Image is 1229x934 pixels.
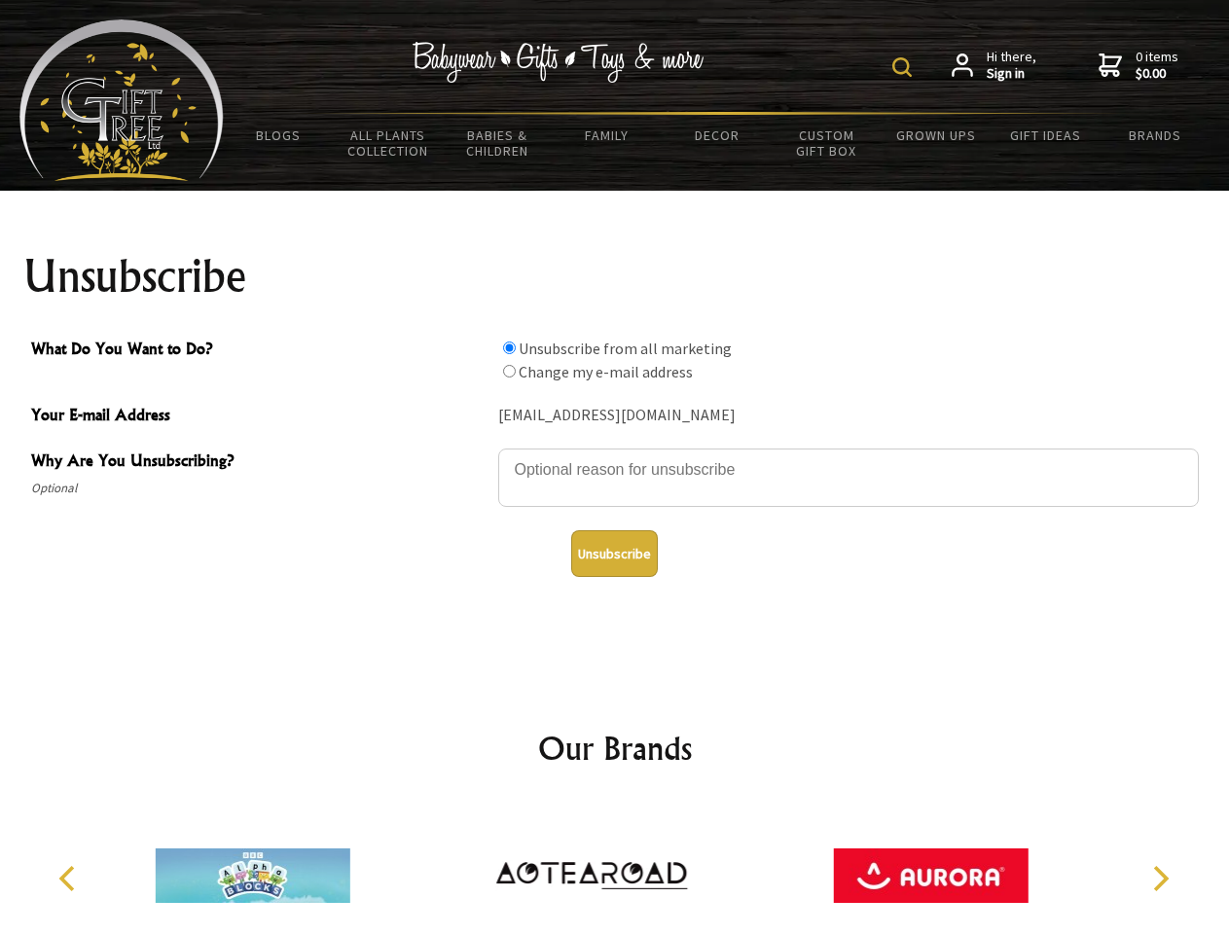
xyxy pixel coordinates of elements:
a: Brands [1101,115,1211,156]
span: Your E-mail Address [31,403,488,431]
input: What Do You Want to Do? [503,341,516,354]
img: product search [892,57,912,77]
a: All Plants Collection [334,115,444,171]
a: Hi there,Sign in [952,49,1036,83]
span: Optional [31,477,488,500]
a: Grown Ups [881,115,991,156]
a: Decor [662,115,772,156]
span: 0 items [1136,48,1178,83]
a: Family [553,115,663,156]
button: Unsubscribe [571,530,658,577]
strong: $0.00 [1136,65,1178,83]
img: Babywear - Gifts - Toys & more [413,42,705,83]
button: Previous [49,857,91,900]
a: Babies & Children [443,115,553,171]
h2: Our Brands [39,725,1191,772]
span: What Do You Want to Do? [31,337,488,365]
button: Next [1139,857,1181,900]
label: Unsubscribe from all marketing [519,339,732,358]
a: BLOGS [224,115,334,156]
input: What Do You Want to Do? [503,365,516,377]
strong: Sign in [987,65,1036,83]
img: Babyware - Gifts - Toys and more... [19,19,224,181]
span: Why Are You Unsubscribing? [31,449,488,477]
a: Gift Ideas [991,115,1101,156]
a: Custom Gift Box [772,115,882,171]
label: Change my e-mail address [519,362,693,381]
a: 0 items$0.00 [1099,49,1178,83]
span: Hi there, [987,49,1036,83]
textarea: Why Are You Unsubscribing? [498,449,1199,507]
h1: Unsubscribe [23,253,1207,300]
div: [EMAIL_ADDRESS][DOMAIN_NAME] [498,401,1199,431]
